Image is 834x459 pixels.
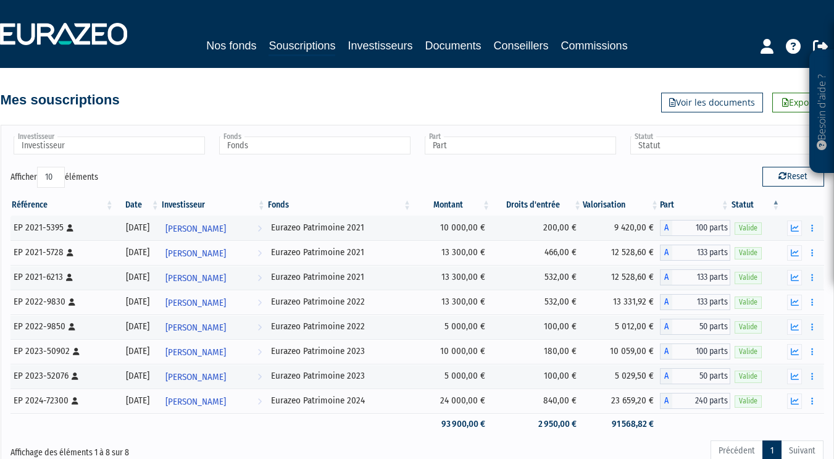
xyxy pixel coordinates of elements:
[119,295,156,308] div: [DATE]
[672,319,730,335] span: 50 parts
[735,247,762,259] span: Valide
[412,364,491,389] td: 5 000,00 €
[583,389,660,413] td: 23 659,20 €
[412,265,491,290] td: 13 300,00 €
[14,271,111,284] div: EP 2021-6213
[660,393,672,409] span: A
[271,295,408,308] div: Eurazeo Patrimoine 2022
[271,221,408,234] div: Eurazeo Patrimoine 2021
[412,195,491,216] th: Montant: activer pour trier la colonne par ordre croissant
[269,37,335,56] a: Souscriptions
[165,390,226,413] span: [PERSON_NAME]
[119,221,156,234] div: [DATE]
[583,339,660,364] td: 10 059,00 €
[660,220,672,236] span: A
[66,274,73,281] i: [Français] Personne physique
[491,195,583,216] th: Droits d'entrée: activer pour trier la colonne par ordre croissant
[660,245,672,261] span: A
[660,269,730,285] div: A - Eurazeo Patrimoine 2021
[762,167,824,187] button: Reset
[672,343,730,360] span: 100 parts
[494,37,549,54] a: Conseillers
[257,316,262,339] i: Voir l'investisseur
[161,240,267,265] a: [PERSON_NAME]
[165,341,226,364] span: [PERSON_NAME]
[672,393,730,409] span: 240 parts
[491,389,583,413] td: 840,00 €
[161,364,267,389] a: [PERSON_NAME]
[772,93,834,112] a: Exporter
[660,319,730,335] div: A - Eurazeo Patrimoine 2022
[583,314,660,339] td: 5 012,00 €
[67,249,73,256] i: [Français] Personne physique
[119,320,156,333] div: [DATE]
[412,314,491,339] td: 5 000,00 €
[257,267,262,290] i: Voir l'investisseur
[14,394,111,407] div: EP 2024-72300
[735,346,762,358] span: Valide
[257,242,262,265] i: Voir l'investisseur
[37,167,65,188] select: Afficheréléments
[660,220,730,236] div: A - Eurazeo Patrimoine 2021
[165,292,226,314] span: [PERSON_NAME]
[412,290,491,314] td: 13 300,00 €
[119,394,156,407] div: [DATE]
[583,290,660,314] td: 13 331,92 €
[271,271,408,284] div: Eurazeo Patrimoine 2021
[561,37,628,54] a: Commissions
[161,339,267,364] a: [PERSON_NAME]
[660,245,730,261] div: A - Eurazeo Patrimoine 2021
[271,246,408,259] div: Eurazeo Patrimoine 2021
[161,216,267,240] a: [PERSON_NAME]
[257,390,262,413] i: Voir l'investisseur
[491,216,583,240] td: 200,00 €
[583,413,660,435] td: 91 568,82 €
[72,373,78,380] i: [Français] Personne physique
[119,369,156,382] div: [DATE]
[672,245,730,261] span: 133 parts
[491,290,583,314] td: 532,00 €
[165,316,226,339] span: [PERSON_NAME]
[735,321,762,333] span: Valide
[257,292,262,314] i: Voir l'investisseur
[735,272,762,284] span: Valide
[491,314,583,339] td: 100,00 €
[206,37,256,54] a: Nos fonds
[672,269,730,285] span: 133 parts
[660,393,730,409] div: A - Eurazeo Patrimoine 2024
[165,242,226,265] span: [PERSON_NAME]
[14,345,111,358] div: EP 2023-50902
[425,37,482,54] a: Documents
[672,368,730,384] span: 50 parts
[165,217,226,240] span: [PERSON_NAME]
[660,294,730,310] div: A - Eurazeo Patrimoine 2022
[660,368,672,384] span: A
[583,216,660,240] td: 9 420,00 €
[660,343,672,360] span: A
[412,413,491,435] td: 93 900,00 €
[14,221,111,234] div: EP 2021-5395
[730,195,782,216] th: Statut : activer pour trier la colonne par ordre d&eacute;croissant
[348,37,412,54] a: Investisseurs
[67,224,73,232] i: [Français] Personne physique
[165,267,226,290] span: [PERSON_NAME]
[165,366,226,389] span: [PERSON_NAME]
[660,319,672,335] span: A
[660,343,730,360] div: A - Eurazeo Patrimoine 2023
[491,339,583,364] td: 180,00 €
[257,217,262,240] i: Voir l'investisseur
[119,271,156,284] div: [DATE]
[119,345,156,358] div: [DATE]
[661,93,763,112] a: Voir les documents
[735,222,762,234] span: Valide
[10,167,98,188] label: Afficher éléments
[660,195,730,216] th: Part: activer pour trier la colonne par ordre croissant
[14,320,111,333] div: EP 2022-9850
[491,364,583,389] td: 100,00 €
[69,298,75,306] i: [Français] Personne physique
[14,246,111,259] div: EP 2021-5728
[271,320,408,333] div: Eurazeo Patrimoine 2022
[412,339,491,364] td: 10 000,00 €
[672,220,730,236] span: 100 parts
[161,389,267,413] a: [PERSON_NAME]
